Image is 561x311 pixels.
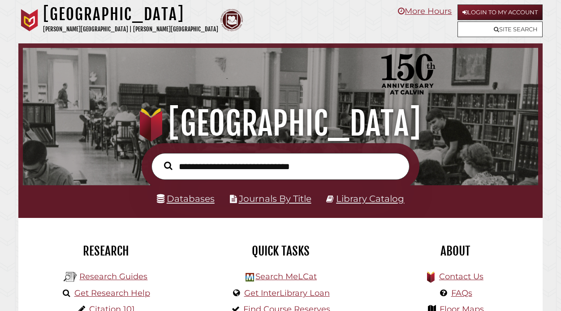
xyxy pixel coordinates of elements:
h1: [GEOGRAPHIC_DATA] [31,104,530,143]
a: Site Search [457,21,543,37]
a: Databases [157,193,215,204]
a: Get InterLibrary Loan [244,288,330,298]
i: Search [164,161,173,170]
h2: Research [25,243,186,259]
button: Search [160,159,177,172]
a: More Hours [398,6,452,16]
a: Library Catalog [336,193,404,204]
h1: [GEOGRAPHIC_DATA] [43,4,218,24]
p: [PERSON_NAME][GEOGRAPHIC_DATA] | [PERSON_NAME][GEOGRAPHIC_DATA] [43,24,218,34]
h2: Quick Tasks [200,243,361,259]
a: Journals By Title [239,193,311,204]
a: Research Guides [79,272,147,281]
a: Search MeLCat [255,272,317,281]
img: Hekman Library Logo [246,273,254,281]
h2: About [375,243,536,259]
a: FAQs [451,288,472,298]
img: Calvin University [18,9,41,31]
a: Contact Us [439,272,483,281]
a: Login to My Account [457,4,543,20]
img: Calvin Theological Seminary [220,9,243,31]
img: Hekman Library Logo [64,270,77,284]
a: Get Research Help [74,288,150,298]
